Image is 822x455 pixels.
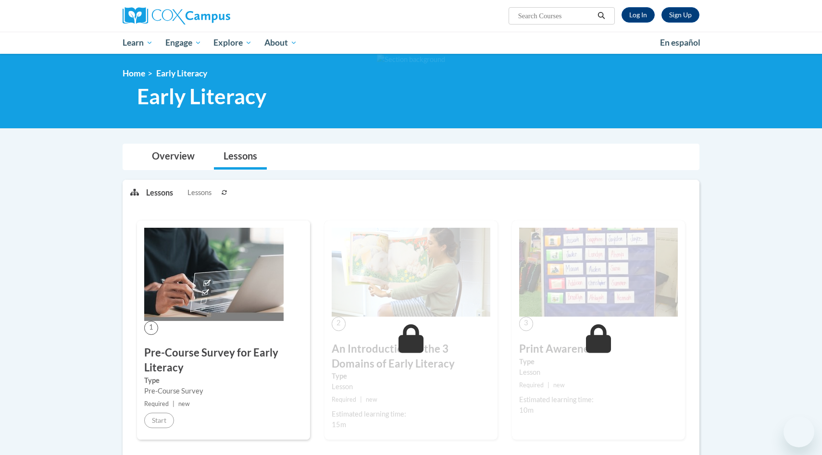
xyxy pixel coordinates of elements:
[519,394,678,405] div: Estimated learning time:
[116,32,159,54] a: Learn
[159,32,208,54] a: Engage
[553,381,565,389] span: new
[214,144,267,170] a: Lessons
[622,7,655,23] a: Log In
[548,381,549,389] span: |
[108,32,714,54] div: Main menu
[519,357,678,367] label: Type
[144,375,303,386] label: Type
[142,144,204,170] a: Overview
[332,342,490,371] h3: An Introduction to the 3 Domains of Early Literacy
[360,396,362,403] span: |
[137,84,266,109] span: Early Literacy
[660,37,700,48] span: En español
[146,187,173,198] p: Lessons
[517,10,594,22] input: Search Courses
[332,381,490,392] div: Lesson
[173,400,174,407] span: |
[123,7,230,25] img: Cox Campus
[178,400,190,407] span: new
[165,37,201,49] span: Engage
[332,420,346,429] span: 15m
[213,37,252,49] span: Explore
[144,321,158,335] span: 1
[144,400,169,407] span: Required
[264,37,297,49] span: About
[366,396,377,403] span: new
[661,7,699,23] a: Register
[519,406,534,414] span: 10m
[332,396,356,403] span: Required
[332,371,490,381] label: Type
[332,317,346,331] span: 2
[332,228,490,317] img: Course Image
[519,367,678,378] div: Lesson
[144,345,303,375] h3: Pre-Course Survey for Early Literacy
[519,381,544,389] span: Required
[123,7,305,25] a: Cox Campus
[144,228,284,321] img: Course Image
[332,409,490,419] div: Estimated learning time:
[123,37,153,49] span: Learn
[156,68,207,78] span: Early Literacy
[519,317,533,331] span: 3
[377,54,445,65] img: Section background
[123,68,145,78] a: Home
[187,187,212,198] span: Lessons
[258,32,303,54] a: About
[519,342,678,357] h3: Print Awareness
[784,417,814,447] iframe: Button to launch messaging window
[519,228,678,317] img: Course Image
[654,33,707,53] a: En español
[594,10,609,22] button: Search
[207,32,258,54] a: Explore
[144,413,174,428] button: Start
[144,386,303,396] div: Pre-Course Survey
